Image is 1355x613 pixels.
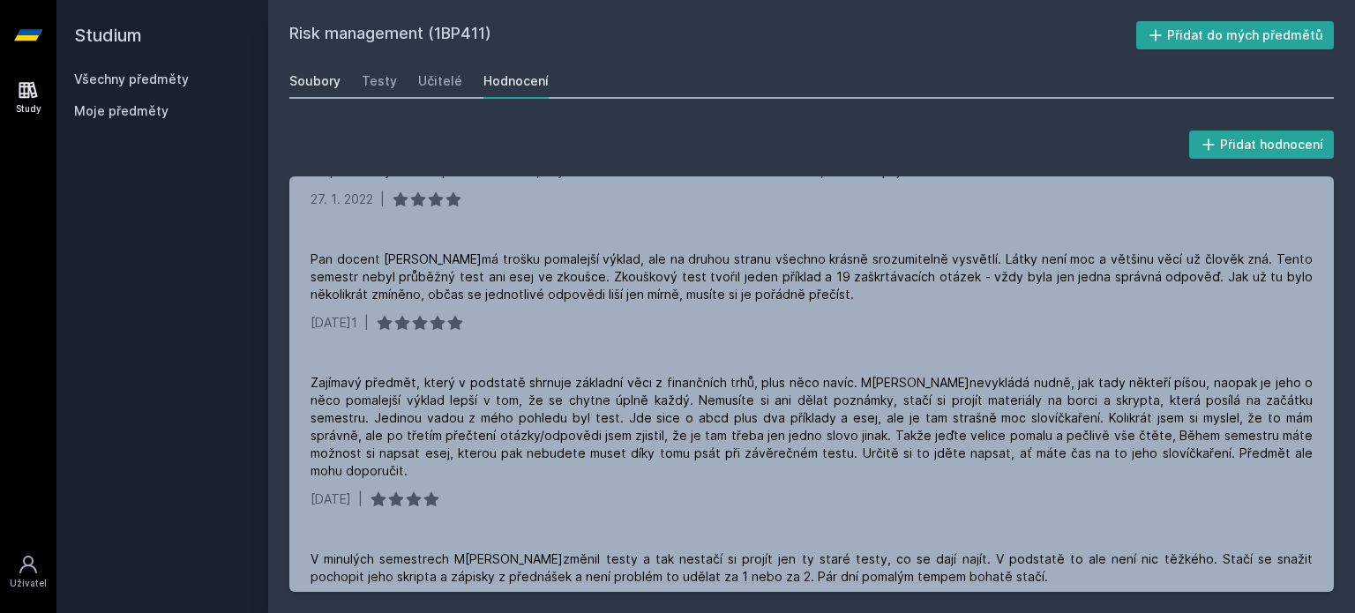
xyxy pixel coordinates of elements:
[4,545,53,599] a: Uživatel
[74,102,168,120] span: Moje předměty
[311,250,1313,303] div: Pan docent [PERSON_NAME]má trošku pomalejší výklad, ale na druhou stranu všechno krásně srozumite...
[362,64,397,99] a: Testy
[380,191,385,208] div: |
[483,72,549,90] div: Hodnocení
[10,577,47,590] div: Uživatel
[362,72,397,90] div: Testy
[74,71,189,86] a: Všechny předměty
[418,64,462,99] a: Učitelé
[289,64,341,99] a: Soubory
[311,191,373,208] div: 27. 1. 2022
[1189,131,1335,159] button: Přidat hodnocení
[16,102,41,116] div: Study
[1136,21,1335,49] button: Přidat do mých předmětů
[289,21,1136,49] h2: Risk management (1BP411)
[418,72,462,90] div: Učitelé
[311,314,357,332] div: [DATE]1
[483,64,549,99] a: Hodnocení
[311,374,1313,480] div: Zajímavý předmět, který v podstatě shrnuje základní věci z finančních trhů, plus něco navíc. M[PE...
[364,314,369,332] div: |
[289,72,341,90] div: Soubory
[358,490,363,508] div: |
[4,71,53,124] a: Study
[311,550,1313,586] div: V minulých semestrech M[PERSON_NAME]změnil testy a tak nestačí si projít jen ty staré testy, co s...
[311,490,351,508] div: [DATE]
